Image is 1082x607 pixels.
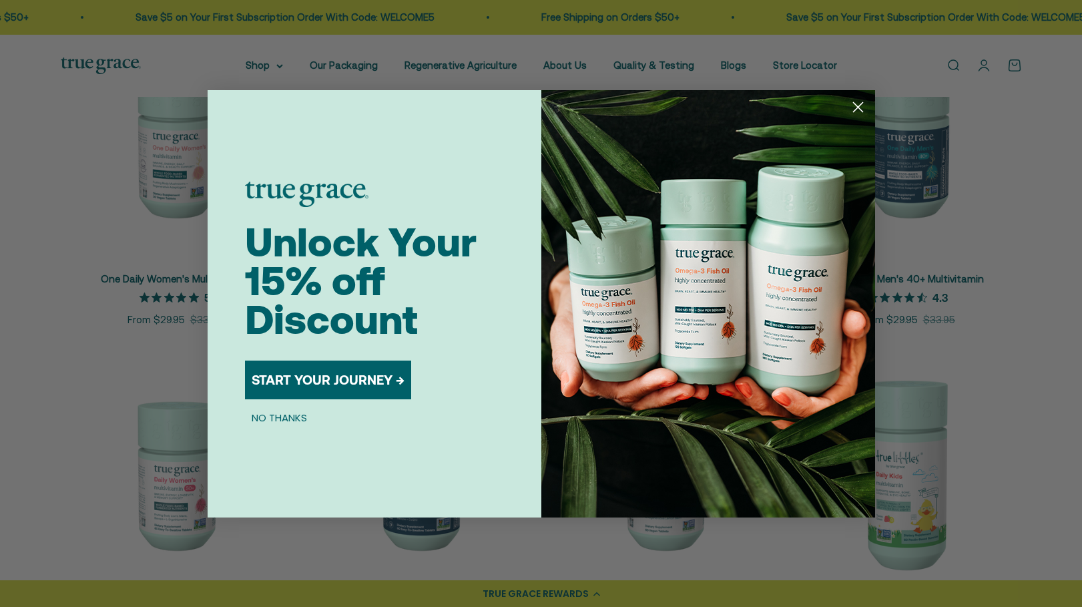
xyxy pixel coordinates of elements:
img: 098727d5-50f8-4f9b-9554-844bb8da1403.jpeg [541,90,875,518]
span: Unlock Your 15% off Discount [245,219,477,343]
button: Close dialog [846,95,870,119]
img: logo placeholder [245,182,368,207]
button: START YOUR JOURNEY → [245,361,411,399]
button: NO THANKS [245,410,314,426]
